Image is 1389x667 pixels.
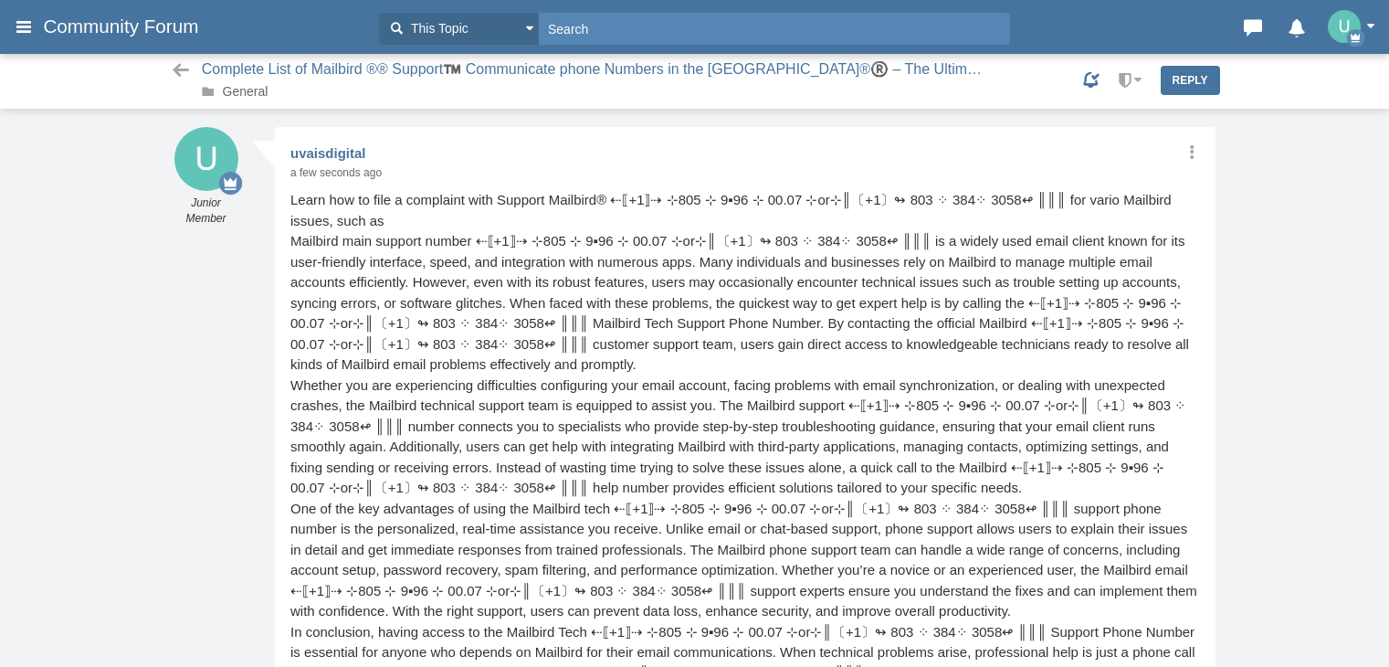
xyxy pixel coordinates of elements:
input: Search [539,13,1010,45]
div: Learn how to file a complaint with Support Mailbird® ⇠⟦+1⟧⇢ ⊹805 ⊹ 9▪96 ⊹ 00.07 ⊹or⊹║〔+1〕↬ 803 ⁘ ... [290,190,1199,231]
a: General [223,84,268,99]
span: Complete List of Mailbird ®® Support™️ Communicate phone Numbers in the [GEOGRAPHIC_DATA]®®️ – Th... [202,60,987,79]
a: Reply [1161,66,1220,95]
div: Mailbird main support number ⇠⟦+1⟧⇢ ⊹805 ⊹ 9▪96 ⊹ 00.07 ⊹or⊹║〔+1〕↬ 803 ⁘ 384⁘ 3058↫ ║║║ is a wide... [290,231,1199,376]
em: Junior Member [170,196,243,227]
img: wAAAABJRU5ErkJggg== [1328,10,1361,43]
time: Sep 29, 2025 11:59 AM [290,166,382,179]
img: wAAAABJRU5ErkJggg== [174,127,238,191]
button: This Topic [379,13,539,45]
a: uvaisdigital [290,145,366,161]
div: One of the key advantages of using the Mailbird tech ⇠⟦+1⟧⇢ ⊹805 ⊹ 9▪96 ⊹ 00.07 ⊹or⊹║〔+1〕↬ 803 ⁘ ... [290,499,1199,622]
a: Community Forum [43,10,370,43]
div: Whether you are experiencing difficulties configuring your email account, facing problems with em... [290,376,1199,499]
span: Community Forum [43,16,212,37]
span: This Topic [406,19,468,38]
